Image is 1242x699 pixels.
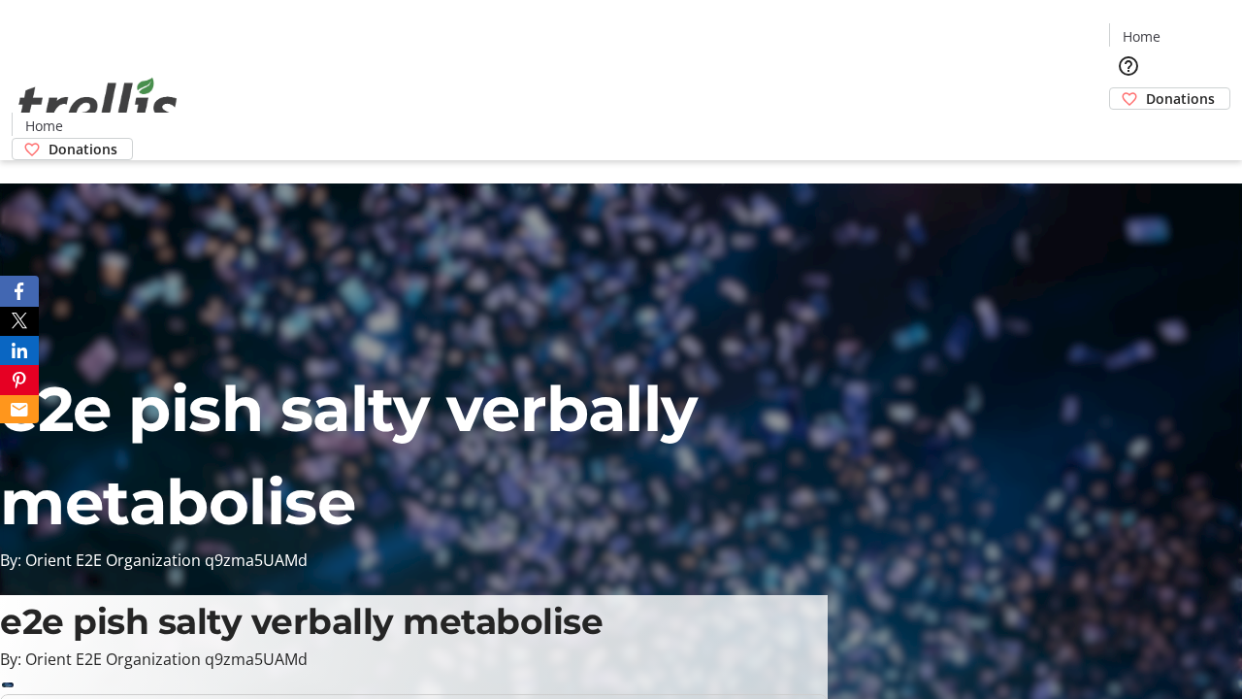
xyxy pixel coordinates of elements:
span: Home [1123,26,1160,47]
span: Donations [49,139,117,159]
span: Home [25,116,63,136]
button: Help [1109,47,1148,85]
a: Donations [12,138,133,160]
img: Orient E2E Organization q9zma5UAMd's Logo [12,56,184,153]
a: Donations [1109,87,1230,110]
span: Donations [1146,88,1215,109]
a: Home [1110,26,1172,47]
a: Home [13,116,75,136]
button: Cart [1109,110,1148,149]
